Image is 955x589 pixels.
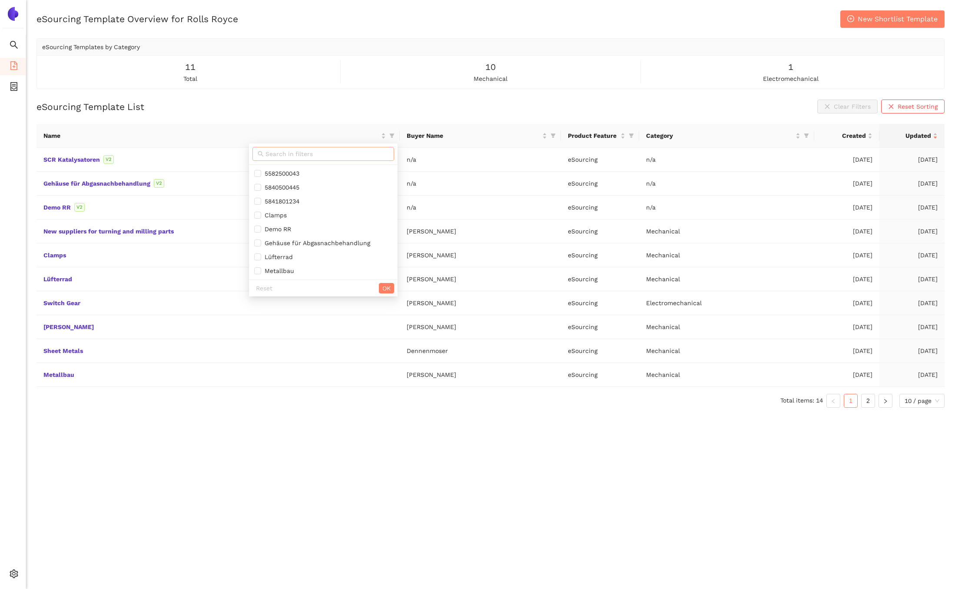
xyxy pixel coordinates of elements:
[261,198,299,205] span: 5841801234
[814,124,879,148] th: this column's title is Created,this column is sortable
[879,172,945,196] td: [DATE]
[74,203,85,212] span: V2
[886,131,931,140] span: Updated
[888,103,894,110] span: close
[261,226,291,233] span: Demo RR
[780,394,823,408] li: Total items: 14
[879,291,945,315] td: [DATE]
[10,37,18,55] span: search
[639,267,814,291] td: Mechanical
[261,170,299,177] span: 5582500043
[561,220,639,243] td: eSourcing
[804,133,809,138] span: filter
[879,267,945,291] td: [DATE]
[814,243,879,267] td: [DATE]
[400,172,560,196] td: n/a
[639,339,814,363] td: Mechanical
[400,339,560,363] td: Dennenmoser
[43,131,379,140] span: Name
[485,60,496,74] span: 10
[826,394,840,408] li: Previous Page
[400,220,560,243] td: [PERSON_NAME]
[879,196,945,220] td: [DATE]
[568,131,619,140] span: Product Feature
[261,267,294,274] span: Metallbau
[388,129,396,142] span: filter
[879,148,945,172] td: [DATE]
[814,172,879,196] td: [DATE]
[763,74,819,83] span: electromechanical
[899,394,945,408] div: Page Size
[6,7,20,21] img: Logo
[814,220,879,243] td: [DATE]
[629,133,634,138] span: filter
[840,10,945,28] button: plus-circleNew Shortlist Template
[844,394,858,408] li: 1
[639,148,814,172] td: n/a
[814,196,879,220] td: [DATE]
[639,196,814,220] td: n/a
[10,79,18,97] span: container
[831,399,836,404] span: left
[905,394,939,407] span: 10 / page
[639,172,814,196] td: n/a
[858,13,938,24] span: New Shortlist Template
[561,196,639,220] td: eSourcing
[881,100,945,113] button: closeReset Sorting
[261,253,293,260] span: Lüfterrad
[154,179,164,188] span: V2
[847,15,854,23] span: plus-circle
[639,315,814,339] td: Mechanical
[561,267,639,291] td: eSourcing
[258,151,264,157] span: search
[862,394,875,407] a: 2
[265,149,389,159] input: Search in filters
[379,283,394,293] button: OK
[549,129,557,142] span: filter
[185,60,196,74] span: 11
[814,148,879,172] td: [DATE]
[814,267,879,291] td: [DATE]
[821,131,866,140] span: Created
[788,60,793,74] span: 1
[879,315,945,339] td: [DATE]
[639,124,814,148] th: this column's title is Category,this column is sortable
[817,100,878,113] button: closeClear Filters
[879,243,945,267] td: [DATE]
[400,363,560,387] td: [PERSON_NAME]
[639,243,814,267] td: Mechanical
[627,129,636,142] span: filter
[103,155,114,164] span: V2
[400,315,560,339] td: [PERSON_NAME]
[639,363,814,387] td: Mechanical
[646,131,794,140] span: Category
[844,394,857,407] a: 1
[561,339,639,363] td: eSourcing
[389,133,395,138] span: filter
[879,363,945,387] td: [DATE]
[814,339,879,363] td: [DATE]
[183,74,197,83] span: total
[400,148,560,172] td: n/a
[400,267,560,291] td: [PERSON_NAME]
[10,58,18,76] span: file-add
[814,291,879,315] td: [DATE]
[639,291,814,315] td: Electromechanical
[36,124,400,148] th: this column's title is Name,this column is sortable
[561,148,639,172] td: eSourcing
[879,339,945,363] td: [DATE]
[639,220,814,243] td: Mechanical
[382,283,391,293] span: OK
[261,212,287,219] span: Clamps
[898,102,938,111] span: Reset Sorting
[400,196,560,220] td: n/a
[561,315,639,339] td: eSourcing
[261,184,299,191] span: 5840500445
[814,315,879,339] td: [DATE]
[883,399,888,404] span: right
[550,133,556,138] span: filter
[826,394,840,408] button: left
[561,243,639,267] td: eSourcing
[36,100,144,113] h2: eSourcing Template List
[10,566,18,584] span: setting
